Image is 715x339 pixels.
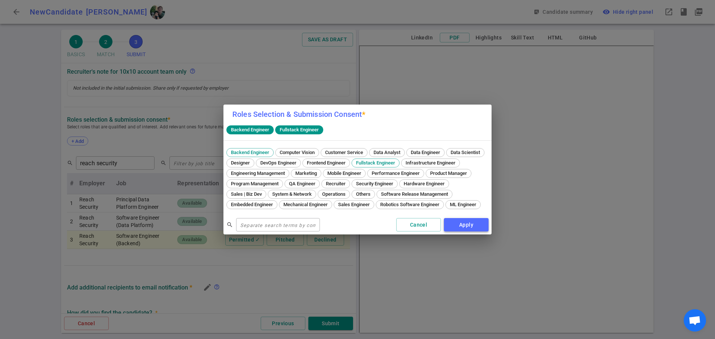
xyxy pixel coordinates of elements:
[304,160,348,166] span: Frontend Engineer
[396,218,441,232] button: Cancel
[277,127,322,132] span: Fullstack Engineer
[323,181,348,186] span: Recruiter
[293,170,320,176] span: Marketing
[428,170,470,176] span: Product Manager
[444,218,489,232] button: Apply
[226,221,233,228] span: search
[228,170,287,176] span: Engineering Management
[369,170,422,176] span: Performance Engineer
[378,191,451,197] span: Software Release Management
[228,150,272,155] span: Backend Engineer
[325,170,364,176] span: Mobile Engineer
[228,191,264,197] span: Sales | Biz Dev
[371,150,403,155] span: Data Analyst
[447,202,479,207] span: ML Engineer
[684,309,706,332] div: Open chat
[228,127,272,132] span: Backend Engineer
[353,181,396,186] span: Security Engineer
[336,202,372,207] span: Sales Engineer
[228,181,281,186] span: Program Management
[281,202,330,207] span: Mechanical Engineer
[277,150,317,155] span: Computer Vision
[378,202,442,207] span: Robotics Software Engineer
[236,219,320,231] input: Separate search terms by comma or space
[353,191,373,197] span: Others
[270,191,314,197] span: System & Network
[401,181,447,186] span: Hardware Engineer
[403,160,458,166] span: Infrastructure Engineer
[322,150,366,155] span: Customer Service
[258,160,299,166] span: DevOps Engineer
[320,191,348,197] span: Operations
[353,160,398,166] span: Fullstack Engineer
[228,202,276,207] span: Embedded Engineer
[232,110,366,119] label: Roles Selection & Submission Consent
[228,160,252,166] span: Designer
[448,150,483,155] span: Data Scientist
[286,181,318,186] span: QA Engineer
[408,150,443,155] span: Data Engineer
